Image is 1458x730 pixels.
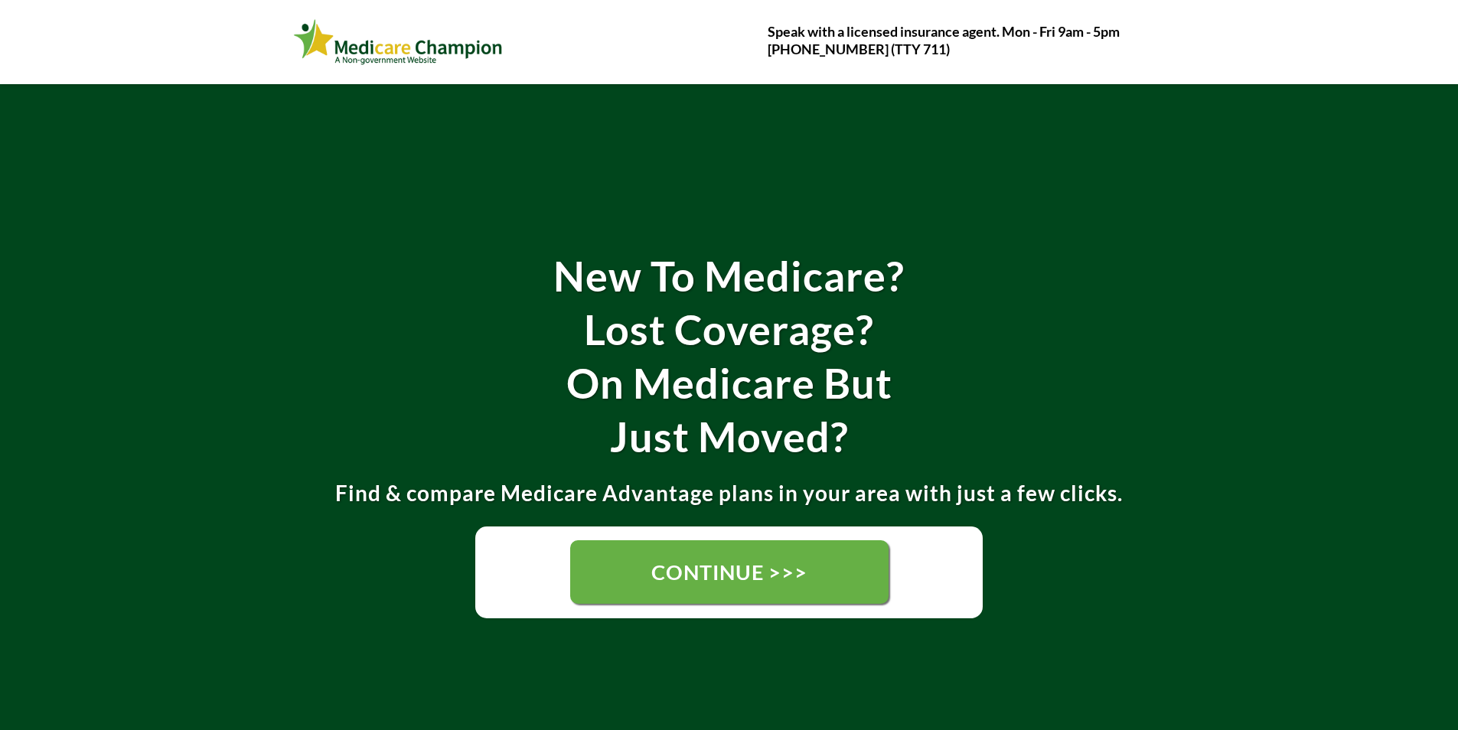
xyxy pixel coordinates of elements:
[293,16,504,68] img: Webinar
[570,540,889,604] a: CONTINUE >>>
[566,358,892,408] strong: On Medicare But
[768,23,1120,40] strong: Speak with a licensed insurance agent. Mon - Fri 9am - 5pm
[768,41,950,57] strong: [PHONE_NUMBER] (TTY 711)
[651,559,807,585] span: CONTINUE >>>
[553,251,905,301] strong: New To Medicare?
[584,305,874,354] strong: Lost Coverage?
[610,412,849,461] strong: Just Moved?
[335,480,1123,506] strong: Find & compare Medicare Advantage plans in your area with just a few clicks.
